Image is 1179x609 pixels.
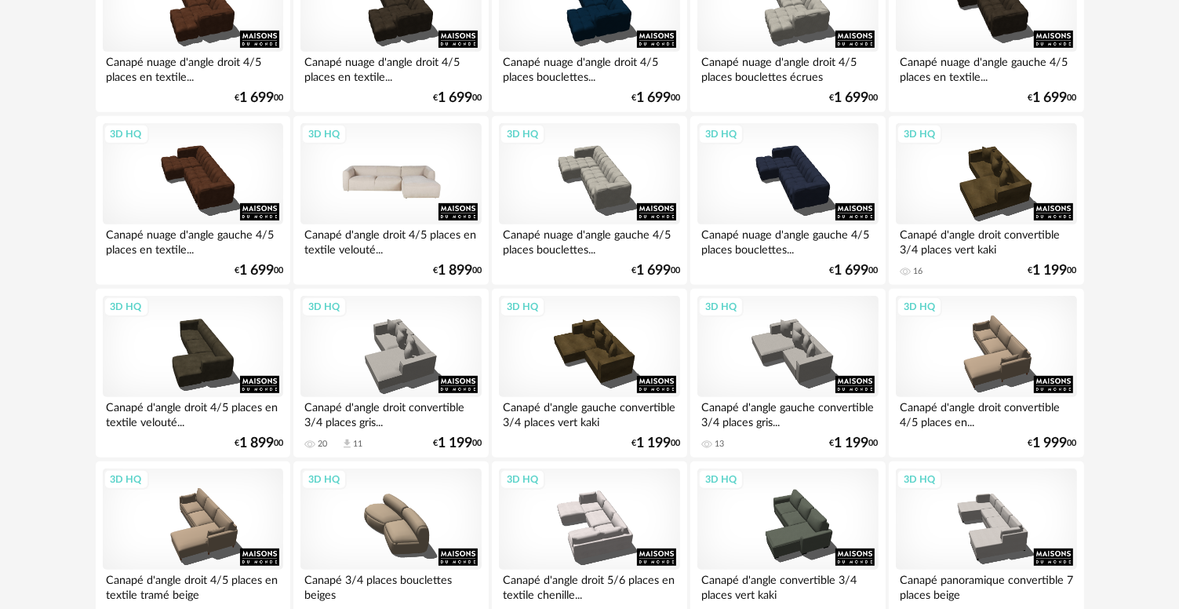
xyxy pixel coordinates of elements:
div: Canapé d'angle convertible 3/4 places vert kaki [697,570,878,601]
a: 3D HQ Canapé d'angle droit 4/5 places en textile velouté... €1 89900 [96,289,290,458]
div: Canapé nuage d'angle droit 4/5 places en textile... [300,52,481,83]
a: 3D HQ Canapé d'angle droit convertible 3/4 places vert kaki 16 €1 19900 [889,116,1083,286]
span: 1 199 [636,438,671,449]
span: 1 699 [438,93,472,104]
div: Canapé d'angle droit convertible 4/5 places en... [896,397,1076,428]
a: 3D HQ Canapé nuage d'angle gauche 4/5 places bouclettes... €1 69900 [690,116,885,286]
div: € 00 [830,93,879,104]
div: Canapé panoramique convertible 7 places beige [896,570,1076,601]
div: € 00 [433,265,482,276]
div: 11 [353,439,362,450]
a: 3D HQ Canapé d'angle droit convertible 3/4 places gris... 20 Download icon 11 €1 19900 [293,289,488,458]
div: € 00 [830,265,879,276]
div: 3D HQ [301,469,347,490]
div: 3D HQ [301,297,347,317]
span: 1 699 [239,93,274,104]
a: 3D HQ Canapé d'angle droit 4/5 places en textile velouté... €1 89900 [293,116,488,286]
div: 3D HQ [897,297,942,317]
span: 1 699 [636,265,671,276]
div: 3D HQ [698,469,744,490]
div: € 00 [631,93,680,104]
div: Canapé 3/4 places bouclettes beiges [300,570,481,601]
div: Canapé d'angle gauche convertible 3/4 places gris... [697,397,878,428]
div: 3D HQ [104,124,149,144]
div: 3D HQ [104,297,149,317]
div: 3D HQ [698,124,744,144]
div: Canapé d'angle droit convertible 3/4 places vert kaki [896,224,1076,256]
div: 3D HQ [500,124,545,144]
div: Canapé nuage d'angle droit 4/5 places en textile... [103,52,283,83]
div: Canapé d'angle droit convertible 3/4 places gris... [300,397,481,428]
div: € 00 [1028,265,1077,276]
div: Canapé nuage d'angle gauche 4/5 places en textile... [103,224,283,256]
div: Canapé nuage d'angle gauche 4/5 places bouclettes... [697,224,878,256]
span: 1 199 [438,438,472,449]
span: 1 699 [239,265,274,276]
div: Canapé nuage d'angle gauche 4/5 places en textile... [896,52,1076,83]
div: € 00 [235,265,283,276]
div: € 00 [235,438,283,449]
a: 3D HQ Canapé d'angle droit convertible 4/5 places en... €1 99900 [889,289,1083,458]
div: 3D HQ [301,124,347,144]
a: 3D HQ Canapé d'angle gauche convertible 3/4 places gris... 13 €1 19900 [690,289,885,458]
div: 3D HQ [897,124,942,144]
div: Canapé nuage d'angle droit 4/5 places bouclettes... [499,52,679,83]
div: € 00 [433,438,482,449]
div: Canapé d'angle droit 5/6 places en textile chenille... [499,570,679,601]
a: 3D HQ Canapé d'angle gauche convertible 3/4 places vert kaki €1 19900 [492,289,686,458]
span: 1 699 [835,265,869,276]
div: € 00 [631,265,680,276]
div: Canapé nuage d'angle gauche 4/5 places bouclettes... [499,224,679,256]
div: € 00 [235,93,283,104]
div: 3D HQ [104,469,149,490]
span: 1 699 [636,93,671,104]
span: 1 899 [438,265,472,276]
span: 1 999 [1033,438,1068,449]
div: 3D HQ [698,297,744,317]
div: € 00 [433,93,482,104]
div: 16 [913,266,922,277]
div: € 00 [631,438,680,449]
span: 1 199 [835,438,869,449]
div: Canapé d'angle gauche convertible 3/4 places vert kaki [499,397,679,428]
div: € 00 [1028,438,1077,449]
span: 1 699 [835,93,869,104]
span: 1 899 [239,438,274,449]
div: 20 [318,439,327,450]
div: 13 [715,439,724,450]
div: 3D HQ [500,297,545,317]
div: 3D HQ [500,469,545,490]
div: 3D HQ [897,469,942,490]
div: Canapé d'angle droit 4/5 places en textile tramé beige [103,570,283,601]
div: € 00 [830,438,879,449]
div: Canapé d'angle droit 4/5 places en textile velouté... [300,224,481,256]
span: 1 699 [1033,93,1068,104]
div: € 00 [1028,93,1077,104]
span: Download icon [341,438,353,450]
span: 1 199 [1033,265,1068,276]
a: 3D HQ Canapé nuage d'angle gauche 4/5 places bouclettes... €1 69900 [492,116,686,286]
a: 3D HQ Canapé nuage d'angle gauche 4/5 places en textile... €1 69900 [96,116,290,286]
div: Canapé d'angle droit 4/5 places en textile velouté... [103,397,283,428]
div: Canapé nuage d'angle droit 4/5 places bouclettes écrues [697,52,878,83]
